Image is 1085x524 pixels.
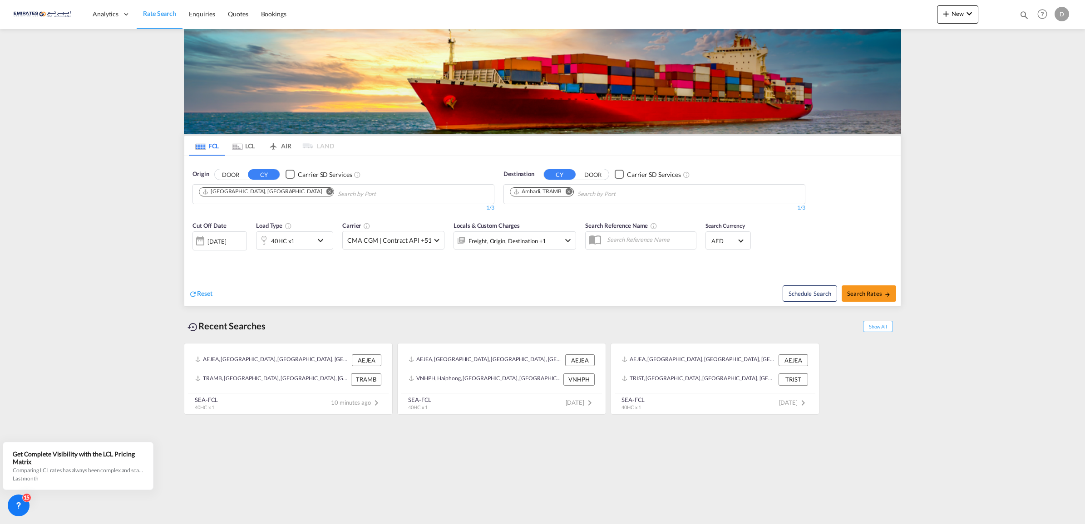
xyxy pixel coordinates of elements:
img: c67187802a5a11ec94275b5db69a26e6.png [14,4,75,24]
md-icon: icon-plus 400-fg [941,8,952,19]
span: 40HC x 1 [408,404,428,410]
span: Quotes [228,10,248,18]
div: SEA-FCL [195,396,218,404]
recent-search-card: AEJEA, [GEOGRAPHIC_DATA], [GEOGRAPHIC_DATA], [GEOGRAPHIC_DATA], [GEOGRAPHIC_DATA] AEJEATRAMB, [GE... [184,343,393,415]
div: D [1055,7,1069,21]
button: Note: By default Schedule search will only considerorigin ports, destination ports and cut off da... [783,285,837,302]
div: Help [1035,6,1055,23]
div: AEJEA, Jebel Ali, United Arab Emirates, Middle East, Middle East [195,354,350,366]
div: AEJEA, Jebel Ali, United Arab Emirates, Middle East, Middle East [409,354,563,366]
md-checkbox: Checkbox No Ink [615,170,681,179]
span: Origin [192,170,209,179]
md-icon: icon-chevron-right [584,397,595,408]
button: DOOR [577,169,609,180]
span: [DATE] [779,399,809,406]
md-pagination-wrapper: Use the left and right arrow keys to navigate between tabs [189,136,334,156]
div: TRAMB, Ambarli, Türkiye, South West Asia, Asia Pacific [195,373,349,385]
div: [DATE] [207,237,226,245]
md-icon: icon-chevron-down [562,235,573,246]
span: AED [711,237,737,245]
md-chips-wrap: Chips container. Use arrow keys to select chips. [197,185,428,201]
button: icon-plus 400-fgNewicon-chevron-down [937,5,978,24]
span: Show All [863,321,893,332]
div: icon-refreshReset [189,289,212,299]
span: Rate Search [143,10,176,17]
div: Freight Origin Destination Factory Stuffingicon-chevron-down [454,231,576,250]
button: Remove [320,188,334,197]
button: CY [248,169,280,180]
span: Bookings [261,10,286,18]
md-chips-wrap: Chips container. Use arrow keys to select chips. [508,185,667,201]
div: TRIST [779,373,808,385]
md-icon: icon-magnify [1019,10,1029,20]
span: Search Rates [847,290,891,297]
input: Search Reference Name [602,233,696,246]
div: AEJEA [779,354,808,366]
div: [DATE] [192,231,247,250]
recent-search-card: AEJEA, [GEOGRAPHIC_DATA], [GEOGRAPHIC_DATA], [GEOGRAPHIC_DATA], [GEOGRAPHIC_DATA] AEJEAVNHPH, Hai... [397,343,606,415]
div: AEJEA [565,354,595,366]
button: Remove [560,188,573,197]
md-icon: Unchecked: Search for CY (Container Yard) services for all selected carriers.Checked : Search for... [354,171,361,178]
div: icon-magnify [1019,10,1029,24]
md-icon: icon-chevron-right [798,397,809,408]
div: VNHPH, Haiphong, Viet Nam, South East Asia, Asia Pacific [409,373,561,385]
div: SEA-FCL [408,396,431,404]
button: DOOR [215,169,247,180]
button: CY [544,169,576,180]
md-icon: icon-refresh [189,290,197,298]
div: VNHPH [563,373,595,385]
md-tab-item: AIR [261,136,298,156]
md-select: Select Currency: د.إ AEDUnited Arab Emirates Dirham [710,234,746,247]
button: Search Ratesicon-arrow-right [842,285,896,302]
md-checkbox: Checkbox No Ink [286,170,352,179]
md-icon: icon-chevron-right [371,397,382,408]
div: SEA-FCL [621,396,645,404]
span: Search Reference Name [585,222,657,229]
div: Recent Searches [184,316,269,336]
input: Chips input. [338,187,424,201]
span: Load Type [256,222,292,229]
span: CMA CGM | Contract API +51 [347,236,431,245]
div: Ambarli, TRAMB [513,188,562,196]
md-tab-item: LCL [225,136,261,156]
div: Carrier SD Services [627,170,681,179]
div: Press delete to remove this chip. [202,188,324,196]
md-icon: icon-information-outline [285,222,292,230]
md-icon: icon-arrow-right [884,291,891,298]
span: Search Currency [705,222,745,229]
span: 40HC x 1 [195,404,214,410]
img: LCL+%26+FCL+BACKGROUND.png [184,29,901,134]
md-icon: icon-chevron-down [315,235,330,246]
recent-search-card: AEJEA, [GEOGRAPHIC_DATA], [GEOGRAPHIC_DATA], [GEOGRAPHIC_DATA], [GEOGRAPHIC_DATA] AEJEATRIST, [GE... [611,343,819,415]
md-icon: The selected Trucker/Carrierwill be displayed in the rate results If the rates are from another f... [363,222,370,230]
div: Carrier SD Services [298,170,352,179]
div: 1/3 [192,204,494,212]
md-icon: Your search will be saved by the below given name [650,222,657,230]
span: [DATE] [566,399,595,406]
md-icon: Unchecked: Search for CY (Container Yard) services for all selected carriers.Checked : Search for... [683,171,690,178]
span: Locals & Custom Charges [454,222,520,229]
md-icon: icon-airplane [268,141,279,147]
md-icon: icon-chevron-down [964,8,975,19]
span: 10 minutes ago [331,399,382,406]
div: Press delete to remove this chip. [513,188,563,196]
md-datepicker: Select [192,250,199,262]
span: Reset [197,289,212,297]
span: Analytics [93,10,118,19]
input: Chips input. [577,187,664,201]
div: TRAMB [351,373,381,385]
div: OriginDOOR CY Checkbox No InkUnchecked: Search for CY (Container Yard) services for all selected ... [184,156,901,306]
div: TRIST, Istanbul, Türkiye, South West Asia, Asia Pacific [622,373,776,385]
span: Help [1035,6,1050,22]
span: Destination [503,170,534,179]
div: AEJEA [352,354,381,366]
md-tab-item: FCL [189,136,225,156]
md-icon: icon-backup-restore [187,322,198,333]
div: 40HC x1icon-chevron-down [256,231,333,250]
div: Freight Origin Destination Factory Stuffing [469,235,546,247]
div: 1/3 [503,204,805,212]
span: New [941,10,975,17]
span: Enquiries [189,10,215,18]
